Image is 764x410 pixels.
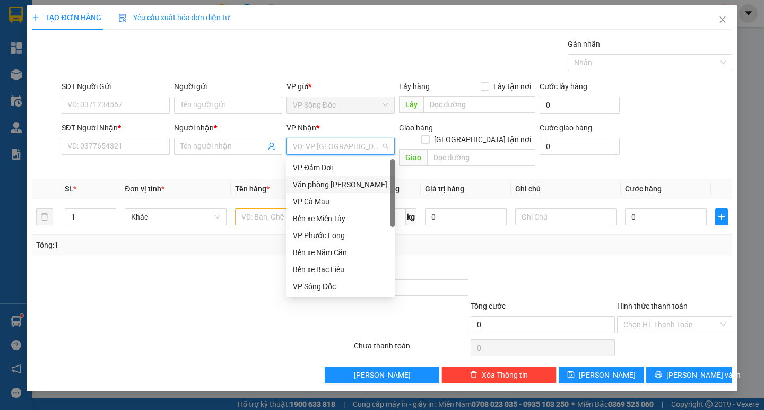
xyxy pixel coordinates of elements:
[286,227,395,244] div: VP Phước Long
[293,230,388,241] div: VP Phước Long
[425,208,507,225] input: 0
[489,81,535,92] span: Lấy tận nơi
[65,185,73,193] span: SL
[286,176,395,193] div: Văn phòng Hồ Chí Minh
[36,208,53,225] button: delete
[118,14,127,22] img: icon
[174,122,282,134] div: Người nhận
[470,371,477,379] span: delete
[62,122,170,134] div: SĐT Người Nhận
[293,179,388,190] div: Văn phòng [PERSON_NAME]
[399,124,433,132] span: Giao hàng
[471,302,506,310] span: Tổng cước
[131,209,220,225] span: Khác
[293,247,388,258] div: Bến xe Năm Căn
[425,185,464,193] span: Giá trị hàng
[293,281,388,292] div: VP Sông Đốc
[286,124,316,132] span: VP Nhận
[441,367,557,383] button: deleteXóa Thông tin
[406,208,416,225] span: kg
[567,371,575,379] span: save
[511,179,621,199] th: Ghi chú
[540,138,620,155] input: Cước giao hàng
[540,97,620,114] input: Cước lấy hàng
[267,142,276,151] span: user-add
[235,185,270,193] span: Tên hàng
[646,367,732,383] button: printer[PERSON_NAME] và In
[399,82,430,91] span: Lấy hàng
[482,369,528,381] span: Xóa Thông tin
[235,208,336,225] input: VD: Bàn, Ghế
[286,210,395,227] div: Bến xe Miền Tây
[32,13,101,22] span: TẠO ĐƠN HÀNG
[354,369,411,381] span: [PERSON_NAME]
[286,278,395,295] div: VP Sông Đốc
[399,149,427,166] span: Giao
[559,367,644,383] button: save[PERSON_NAME]
[708,5,737,35] button: Close
[715,208,728,225] button: plus
[568,40,600,48] label: Gán nhãn
[427,149,535,166] input: Dọc đường
[286,81,395,92] div: VP gửi
[293,196,388,207] div: VP Cà Mau
[62,81,170,92] div: SĐT Người Gửi
[716,213,727,221] span: plus
[353,340,470,359] div: Chưa thanh toán
[174,81,282,92] div: Người gửi
[625,185,662,193] span: Cước hàng
[125,185,164,193] span: Đơn vị tính
[666,369,741,381] span: [PERSON_NAME] và In
[423,96,535,113] input: Dọc đường
[540,124,592,132] label: Cước giao hàng
[36,239,296,251] div: Tổng: 1
[325,367,440,383] button: [PERSON_NAME]
[293,162,388,173] div: VP Đầm Dơi
[118,13,230,22] span: Yêu cầu xuất hóa đơn điện tử
[293,97,388,113] span: VP Sông Đốc
[286,193,395,210] div: VP Cà Mau
[293,213,388,224] div: Bến xe Miền Tây
[32,14,39,21] span: plus
[286,261,395,278] div: Bến xe Bạc Liêu
[655,371,662,379] span: printer
[540,82,587,91] label: Cước lấy hàng
[293,264,388,275] div: Bến xe Bạc Liêu
[579,369,636,381] span: [PERSON_NAME]
[286,159,395,176] div: VP Đầm Dơi
[718,15,727,24] span: close
[286,244,395,261] div: Bến xe Năm Căn
[515,208,617,225] input: Ghi Chú
[399,96,423,113] span: Lấy
[617,302,688,310] label: Hình thức thanh toán
[430,134,535,145] span: [GEOGRAPHIC_DATA] tận nơi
